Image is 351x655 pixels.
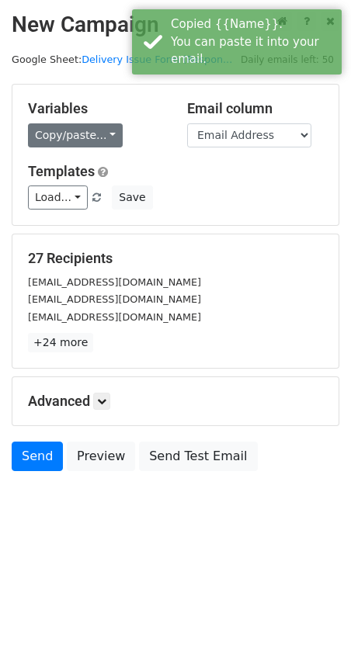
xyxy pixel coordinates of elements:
div: Copied {{Name}}. You can paste it into your email. [171,16,335,68]
a: Copy/paste... [28,123,123,147]
small: Google Sheet: [12,54,232,65]
a: Templates [28,163,95,179]
h5: Email column [187,100,323,117]
iframe: Chat Widget [273,580,351,655]
a: Send Test Email [139,442,257,471]
a: Load... [28,185,88,210]
h5: Advanced [28,393,323,410]
h5: Variables [28,100,164,117]
a: Delivery Issue Form (Respon... [82,54,232,65]
small: [EMAIL_ADDRESS][DOMAIN_NAME] [28,276,201,288]
a: Preview [67,442,135,471]
small: [EMAIL_ADDRESS][DOMAIN_NAME] [28,293,201,305]
a: Send [12,442,63,471]
a: +24 more [28,333,93,352]
h5: 27 Recipients [28,250,323,267]
button: Save [112,185,152,210]
h2: New Campaign [12,12,339,38]
small: [EMAIL_ADDRESS][DOMAIN_NAME] [28,311,201,323]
